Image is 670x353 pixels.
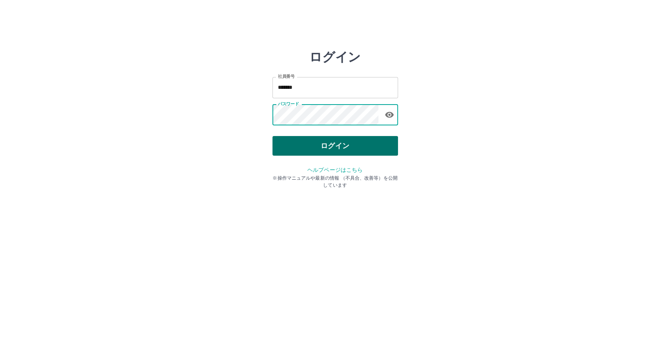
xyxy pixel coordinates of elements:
[272,175,398,189] p: ※操作マニュアルや最新の情報 （不具合、改善等）を公開しています
[278,74,294,79] label: 社員番号
[272,136,398,156] button: ログイン
[278,101,299,107] label: パスワード
[307,167,363,173] a: ヘルプページはこちら
[309,50,361,64] h2: ログイン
